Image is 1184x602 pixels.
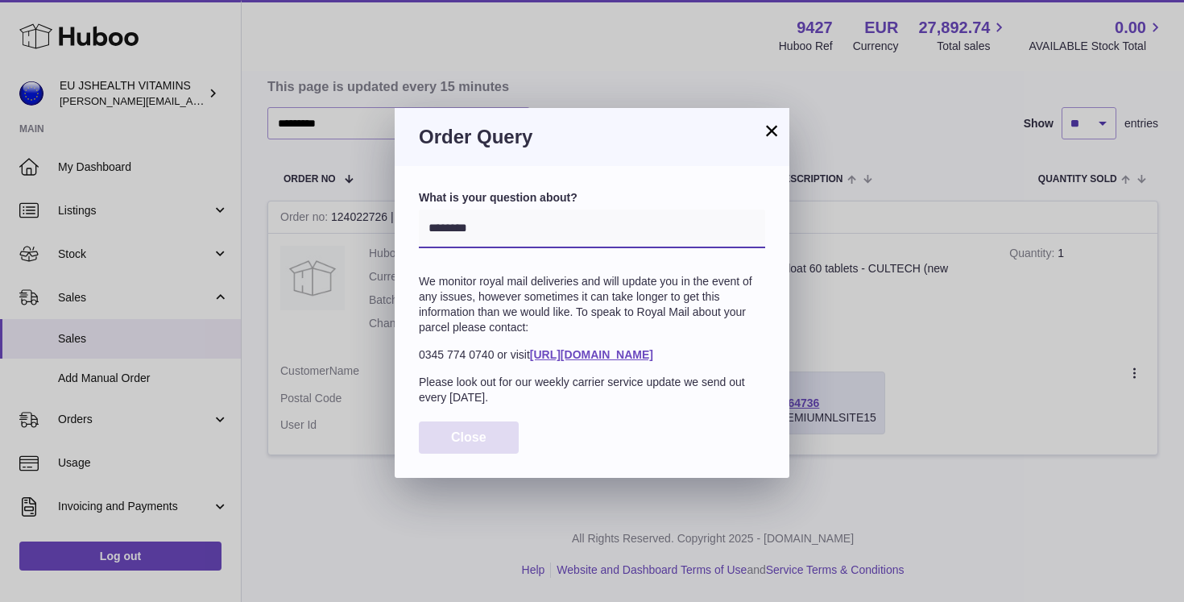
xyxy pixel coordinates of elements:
[419,124,765,150] h3: Order Query
[419,190,765,206] label: What is your question about?
[762,121,781,140] button: ×
[419,274,765,335] p: We monitor royal mail deliveries and will update you in the event of any issues, however sometime...
[419,421,519,455] button: Close
[419,375,765,405] p: Please look out for our weekly carrier service update we send out every [DATE].
[530,348,653,361] a: [URL][DOMAIN_NAME]
[419,347,765,363] p: 0345 774 0740 or visit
